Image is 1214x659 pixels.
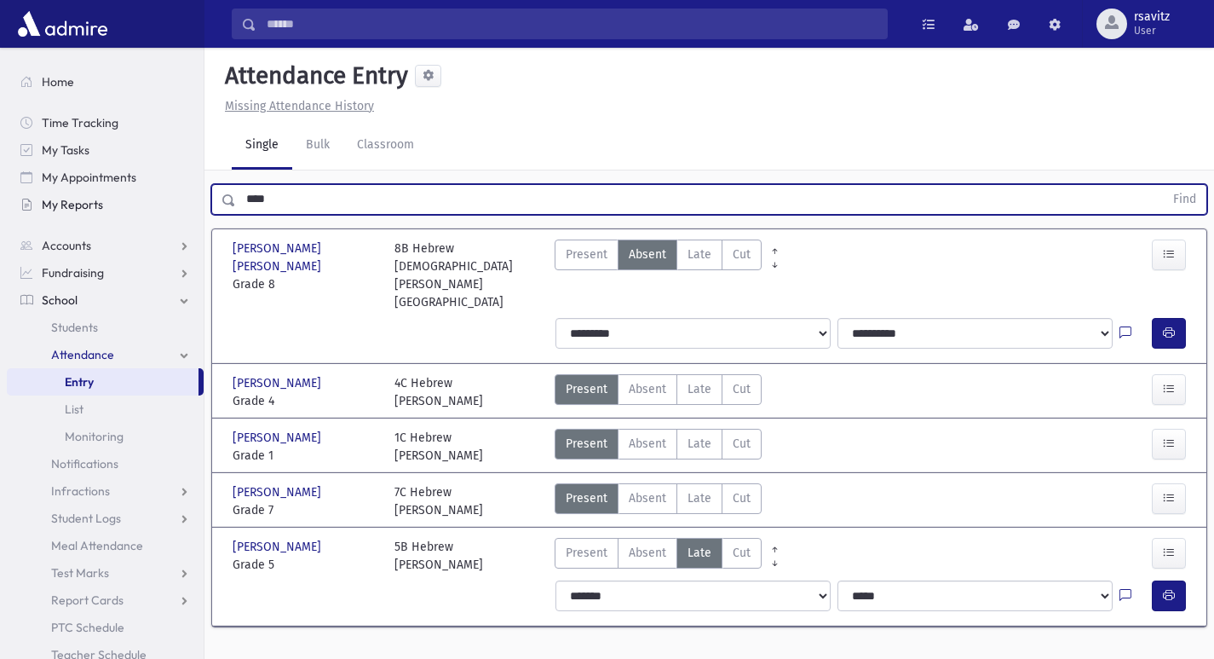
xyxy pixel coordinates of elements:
span: Absent [629,489,666,507]
a: School [7,286,204,314]
span: rsavitz [1134,10,1170,24]
span: User [1134,24,1170,38]
span: List [65,402,83,417]
span: Late [688,435,711,453]
a: My Tasks [7,136,204,164]
span: Absent [629,380,666,398]
span: Absent [629,435,666,453]
span: My Reports [42,197,103,212]
span: Meal Attendance [51,538,143,553]
a: Meal Attendance [7,532,204,559]
span: Present [566,489,607,507]
span: [PERSON_NAME] [PERSON_NAME] [233,240,377,275]
span: Cut [733,544,751,562]
span: Test Marks [51,565,109,581]
span: Student Logs [51,511,121,526]
div: AttTypes [555,374,762,410]
a: Classroom [343,122,428,170]
span: Grade 8 [233,275,377,293]
span: Present [566,544,607,562]
a: Fundraising [7,259,204,286]
a: Missing Attendance History [218,99,374,113]
span: Present [566,380,607,398]
div: AttTypes [555,483,762,519]
span: Monitoring [65,429,124,444]
span: Absent [629,544,666,562]
span: Present [566,246,607,263]
span: Grade 5 [233,556,377,574]
span: Entry [65,374,94,390]
input: Search [256,9,887,39]
span: PTC Schedule [51,620,124,635]
span: Fundraising [42,265,104,280]
span: Report Cards [51,593,124,608]
a: Entry [7,368,198,396]
span: Present [566,435,607,453]
a: Report Cards [7,587,204,614]
img: AdmirePro [14,7,112,41]
button: Find [1163,185,1206,214]
a: Home [7,68,204,95]
span: Late [688,544,711,562]
a: Single [232,122,292,170]
span: Cut [733,380,751,398]
span: School [42,292,78,308]
span: [PERSON_NAME] [233,483,325,501]
a: Student Logs [7,505,204,532]
a: Notifications [7,450,204,477]
span: Absent [629,246,666,263]
a: Test Marks [7,559,204,587]
a: Bulk [292,122,343,170]
span: [PERSON_NAME] [233,429,325,447]
div: AttTypes [555,538,762,574]
span: Late [688,380,711,398]
a: List [7,396,204,423]
span: My Appointments [42,170,136,185]
span: Cut [733,489,751,507]
span: [PERSON_NAME] [233,374,325,392]
span: My Tasks [42,142,89,158]
span: Cut [733,246,751,263]
span: Grade 4 [233,392,377,410]
span: Grade 7 [233,501,377,519]
a: Students [7,314,204,341]
span: Accounts [42,238,91,253]
span: Grade 1 [233,447,377,465]
div: 4C Hebrew [PERSON_NAME] [394,374,483,410]
u: Missing Attendance History [225,99,374,113]
a: Attendance [7,341,204,368]
div: 5B Hebrew [PERSON_NAME] [394,538,483,574]
a: Accounts [7,232,204,259]
span: Notifications [51,456,118,471]
a: PTC Schedule [7,614,204,641]
span: Students [51,320,98,335]
span: Late [688,489,711,507]
div: 8B Hebrew [DEMOGRAPHIC_DATA][PERSON_NAME][GEOGRAPHIC_DATA] [394,240,539,311]
div: 1C Hebrew [PERSON_NAME] [394,429,483,465]
span: Time Tracking [42,115,118,130]
a: Monitoring [7,423,204,450]
span: Late [688,246,711,263]
a: Infractions [7,477,204,505]
div: 7C Hebrew [PERSON_NAME] [394,483,483,519]
a: My Appointments [7,164,204,191]
a: Time Tracking [7,109,204,136]
div: AttTypes [555,429,762,465]
div: AttTypes [555,240,762,311]
span: Home [42,74,74,90]
span: Infractions [51,483,110,499]
span: [PERSON_NAME] [233,538,325,556]
a: My Reports [7,191,204,218]
span: Cut [733,435,751,453]
h5: Attendance Entry [218,61,408,90]
span: Attendance [51,347,114,362]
